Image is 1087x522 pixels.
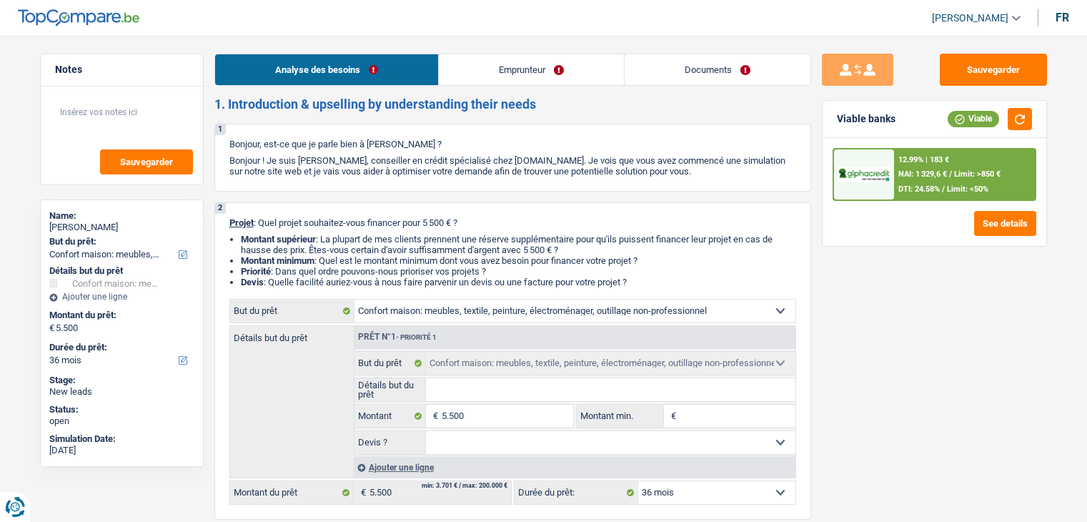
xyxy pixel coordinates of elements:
[49,433,194,445] div: Simulation Date:
[241,266,796,277] li: : Dans quel ordre pouvons-nous prioriser vos projets ?
[396,333,437,341] span: - Priorité 1
[49,445,194,456] div: [DATE]
[229,155,796,177] p: Bonjour ! Je suis [PERSON_NAME], conseiller en crédit spécialisé chez [DOMAIN_NAME]. Je vois que ...
[120,157,173,167] span: Sauvegarder
[241,234,316,245] strong: Montant supérieur
[515,481,638,504] label: Durée du prêt:
[974,211,1036,236] button: See details
[100,149,193,174] button: Sauvegarder
[354,378,427,401] label: Détails but du prêt
[241,255,796,266] li: : Quel est le montant minimum dont vous avez besoin pour financer votre projet ?
[898,155,949,164] div: 12.99% | 183 €
[898,184,940,194] span: DTI: 24.58%
[229,139,796,149] p: Bonjour, est-ce que je parle bien à [PERSON_NAME] ?
[229,217,254,228] span: Projet
[354,333,440,342] div: Prêt n°1
[1056,11,1069,24] div: fr
[898,169,947,179] span: NAI: 1 329,6 €
[241,234,796,255] li: : La plupart de mes clients prennent une réserve supplémentaire pour qu'ils puissent financer leu...
[354,481,369,504] span: €
[354,457,795,478] div: Ajouter une ligne
[940,54,1047,86] button: Sauvegarder
[49,386,194,398] div: New leads
[954,169,1001,179] span: Limit: >850 €
[354,431,427,454] label: Devis ?
[932,12,1008,24] span: [PERSON_NAME]
[422,483,507,489] div: min: 3.701 € / max: 200.000 €
[354,352,427,375] label: But du prêt
[837,113,895,125] div: Viable banks
[49,265,194,277] div: Détails but du prêt
[439,54,624,85] a: Emprunteur
[49,342,192,353] label: Durée du prêt:
[241,277,264,287] span: Devis
[241,266,271,277] strong: Priorité
[214,97,811,112] h2: 1. Introduction & upselling by understanding their needs
[215,203,226,214] div: 2
[49,222,194,233] div: [PERSON_NAME]
[49,375,194,386] div: Stage:
[18,9,139,26] img: TopCompare Logo
[49,415,194,427] div: open
[354,405,427,428] label: Montant
[241,255,314,266] strong: Montant minimum
[49,404,194,415] div: Status:
[229,217,796,228] p: : Quel projet souhaitez-vous financer pour 5 500 € ?
[948,111,999,127] div: Viable
[230,326,354,343] label: Détails but du prêt
[625,54,810,85] a: Documents
[949,169,952,179] span: /
[942,184,945,194] span: /
[241,277,796,287] li: : Quelle facilité auriez-vous à nous faire parvenir un devis ou une facture pour votre projet ?
[49,322,54,334] span: €
[49,292,194,302] div: Ajouter une ligne
[426,405,442,428] span: €
[49,310,192,321] label: Montant du prêt:
[838,167,890,183] img: AlphaCredit
[230,300,354,322] label: But du prêt
[947,184,988,194] span: Limit: <50%
[215,54,438,85] a: Analyse des besoins
[577,405,664,428] label: Montant min.
[49,210,194,222] div: Name:
[49,236,192,247] label: But du prêt:
[664,405,680,428] span: €
[215,124,226,135] div: 1
[230,481,354,504] label: Montant du prêt
[920,6,1021,30] a: [PERSON_NAME]
[55,64,189,76] h5: Notes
